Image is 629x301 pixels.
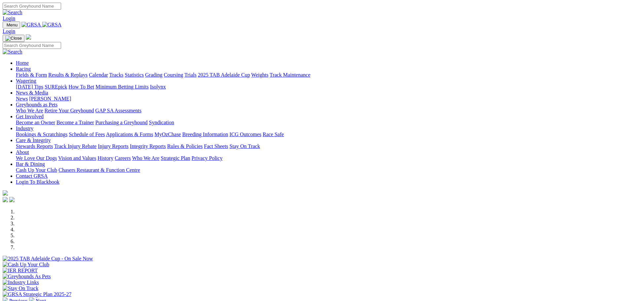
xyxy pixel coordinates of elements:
img: GRSA [42,22,62,28]
a: Who We Are [16,108,43,113]
div: Get Involved [16,120,626,126]
a: How To Bet [69,84,94,90]
a: Login [3,16,15,21]
a: Cash Up Your Club [16,167,57,173]
a: Retire Your Greyhound [45,108,94,113]
a: SUREpick [45,84,67,90]
a: [PERSON_NAME] [29,96,71,101]
a: ICG Outcomes [229,132,261,137]
a: 2025 TAB Adelaide Cup [198,72,250,78]
a: Stewards Reports [16,143,53,149]
a: Injury Reports [98,143,128,149]
a: Fields & Form [16,72,47,78]
a: Applications & Forms [106,132,153,137]
a: Chasers Restaurant & Function Centre [58,167,140,173]
img: GRSA [21,22,41,28]
a: Bar & Dining [16,161,45,167]
a: GAP SA Assessments [95,108,142,113]
a: Login [3,28,15,34]
a: Race Safe [262,132,284,137]
button: Toggle navigation [3,35,24,42]
a: Stay On Track [229,143,260,149]
a: About [16,149,29,155]
a: Syndication [149,120,174,125]
img: facebook.svg [3,197,8,202]
a: [DATE] Tips [16,84,43,90]
a: Results & Replays [48,72,87,78]
a: Careers [115,155,131,161]
a: Become an Owner [16,120,55,125]
a: Trials [184,72,196,78]
img: Search [3,49,22,55]
input: Search [3,3,61,10]
a: Track Injury Rebate [54,143,96,149]
a: Greyhounds as Pets [16,102,57,107]
a: We Love Our Dogs [16,155,57,161]
a: Weights [251,72,268,78]
a: Isolynx [150,84,166,90]
a: Statistics [125,72,144,78]
div: Racing [16,72,626,78]
input: Search [3,42,61,49]
span: Menu [7,22,17,27]
a: Tracks [109,72,123,78]
a: Calendar [89,72,108,78]
img: Industry Links [3,280,39,285]
a: Vision and Values [58,155,96,161]
a: Purchasing a Greyhound [95,120,148,125]
a: Breeding Information [182,132,228,137]
a: Coursing [164,72,183,78]
a: Become a Trainer [56,120,94,125]
div: Care & Integrity [16,143,626,149]
a: Contact GRSA [16,173,48,179]
a: Integrity Reports [130,143,166,149]
a: News [16,96,28,101]
img: Greyhounds As Pets [3,274,51,280]
a: Track Maintenance [270,72,310,78]
button: Toggle navigation [3,21,20,28]
a: History [97,155,113,161]
img: Stay On Track [3,285,38,291]
a: Minimum Betting Limits [95,84,149,90]
a: Get Involved [16,114,44,119]
div: Industry [16,132,626,137]
img: IER REPORT [3,268,38,274]
div: Bar & Dining [16,167,626,173]
a: Home [16,60,29,66]
div: Wagering [16,84,626,90]
a: Grading [145,72,162,78]
a: Rules & Policies [167,143,203,149]
a: Wagering [16,78,36,84]
img: Close [5,36,22,41]
div: News & Media [16,96,626,102]
a: Bookings & Scratchings [16,132,67,137]
img: logo-grsa-white.png [3,190,8,196]
a: Care & Integrity [16,137,51,143]
a: Racing [16,66,31,72]
img: GRSA Strategic Plan 2025-27 [3,291,71,297]
a: Privacy Policy [192,155,223,161]
img: Cash Up Your Club [3,262,49,268]
a: MyOzChase [155,132,181,137]
a: Who We Are [132,155,159,161]
a: News & Media [16,90,48,95]
a: Login To Blackbook [16,179,59,185]
img: Search [3,10,22,16]
a: Fact Sheets [204,143,228,149]
img: logo-grsa-white.png [26,34,31,40]
div: Greyhounds as Pets [16,108,626,114]
a: Schedule of Fees [69,132,105,137]
div: About [16,155,626,161]
a: Strategic Plan [161,155,190,161]
img: 2025 TAB Adelaide Cup - On Sale Now [3,256,93,262]
a: Industry [16,126,33,131]
img: twitter.svg [9,197,15,202]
